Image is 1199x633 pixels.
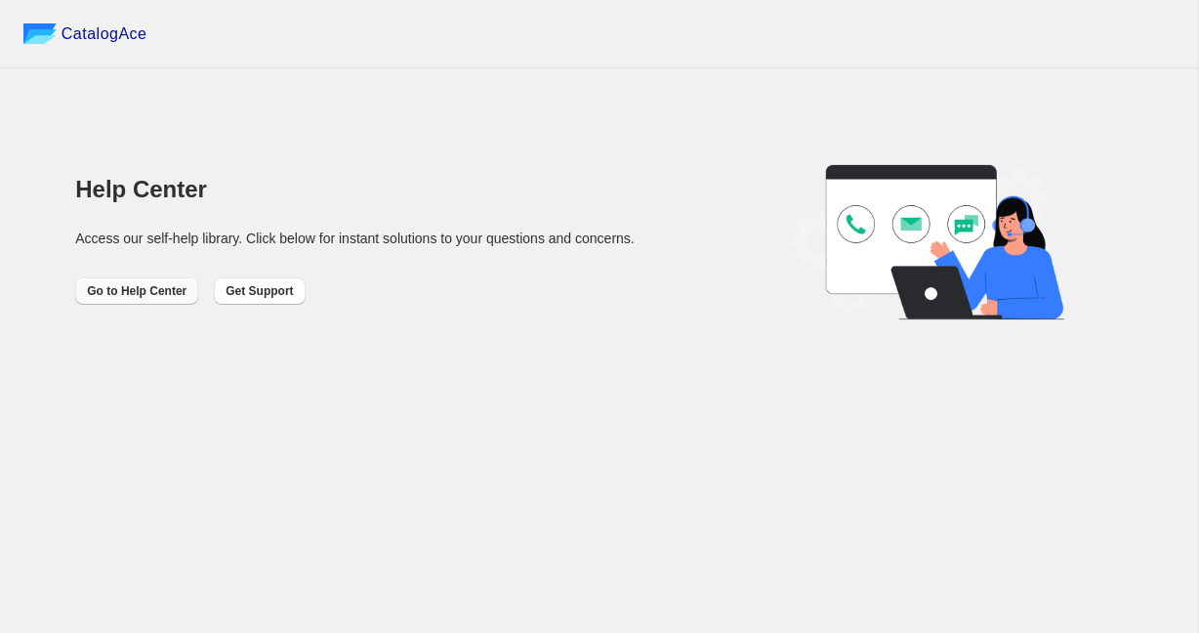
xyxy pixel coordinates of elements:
[62,24,147,44] span: CatalogAce
[75,180,634,199] h1: Help Center
[214,277,305,305] button: Get Support
[75,229,634,248] p: Access our self-help library. Click below for instant solutions to your questions and concerns.
[87,283,186,299] span: Go to Help Center
[226,283,293,299] span: Get Support
[791,165,1064,319] img: help_center
[23,23,57,44] img: catalog ace
[75,277,198,305] button: Go to Help Center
